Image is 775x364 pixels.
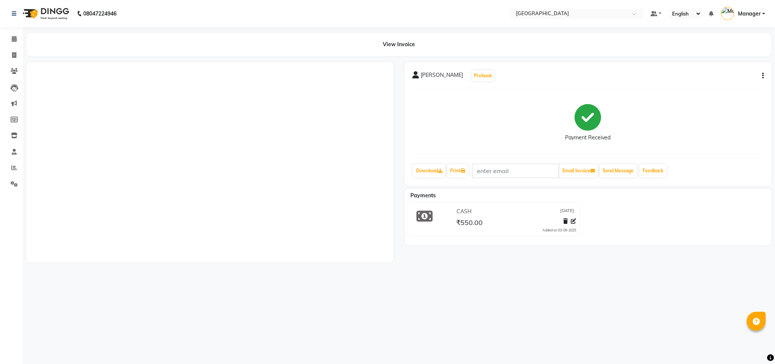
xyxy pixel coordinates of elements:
[738,10,761,18] span: Manager
[410,192,436,199] span: Payments
[542,228,576,233] div: Added on 03-09-2025
[19,3,71,24] img: logo
[447,164,468,177] a: Print
[721,7,734,20] img: Manager
[421,71,463,82] span: [PERSON_NAME]
[83,3,116,24] b: 08047224946
[456,218,483,229] span: ₹550.00
[472,164,559,178] input: enter email
[26,33,771,56] div: View Invoice
[457,208,472,216] span: CASH
[743,334,767,356] iframe: chat widget
[565,134,610,142] div: Payment Received
[413,164,446,177] a: Download
[599,164,637,177] button: Send Message
[560,208,574,216] span: [DATE]
[559,164,598,177] button: Email Invoice
[472,70,494,81] button: Prebook
[640,164,666,177] a: Feedback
